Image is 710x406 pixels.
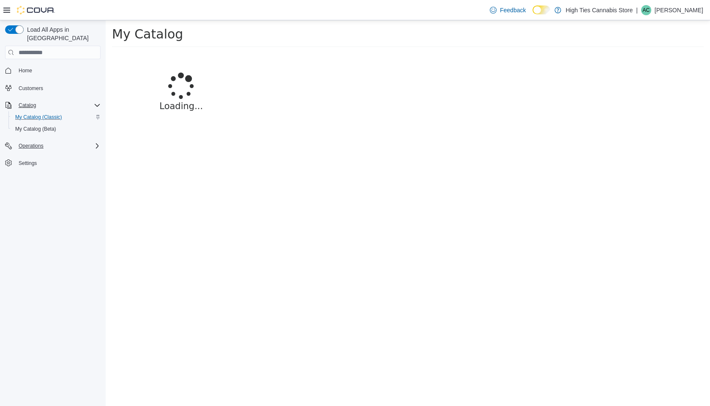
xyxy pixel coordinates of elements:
[15,100,39,110] button: Catalog
[15,158,40,168] a: Settings
[12,112,66,122] a: My Catalog (Classic)
[15,82,101,93] span: Customers
[24,25,101,42] span: Load All Apps in [GEOGRAPHIC_DATA]
[655,5,703,15] p: [PERSON_NAME]
[15,141,47,151] button: Operations
[15,66,35,76] a: Home
[15,83,46,93] a: Customers
[532,14,533,15] span: Dark Mode
[8,123,104,135] button: My Catalog (Beta)
[8,111,104,123] button: My Catalog (Classic)
[12,124,60,134] a: My Catalog (Beta)
[15,65,101,76] span: Home
[12,124,101,134] span: My Catalog (Beta)
[500,6,526,14] span: Feedback
[12,112,101,122] span: My Catalog (Classic)
[532,5,550,14] input: Dark Mode
[486,2,529,19] a: Feedback
[6,6,77,21] span: My Catalog
[2,140,104,152] button: Operations
[19,102,36,109] span: Catalog
[2,99,104,111] button: Catalog
[15,114,62,121] span: My Catalog (Classic)
[19,85,43,92] span: Customers
[2,82,104,94] button: Customers
[15,158,101,168] span: Settings
[32,80,120,93] p: Loading...
[2,64,104,77] button: Home
[17,6,55,14] img: Cova
[15,141,101,151] span: Operations
[643,5,650,15] span: AC
[19,67,32,74] span: Home
[636,5,638,15] p: |
[565,5,633,15] p: High Ties Cannabis Store
[15,100,101,110] span: Catalog
[19,160,37,167] span: Settings
[15,126,56,132] span: My Catalog (Beta)
[19,143,44,149] span: Operations
[2,157,104,169] button: Settings
[5,61,101,191] nav: Complex example
[641,5,651,15] div: Ashley Cyr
